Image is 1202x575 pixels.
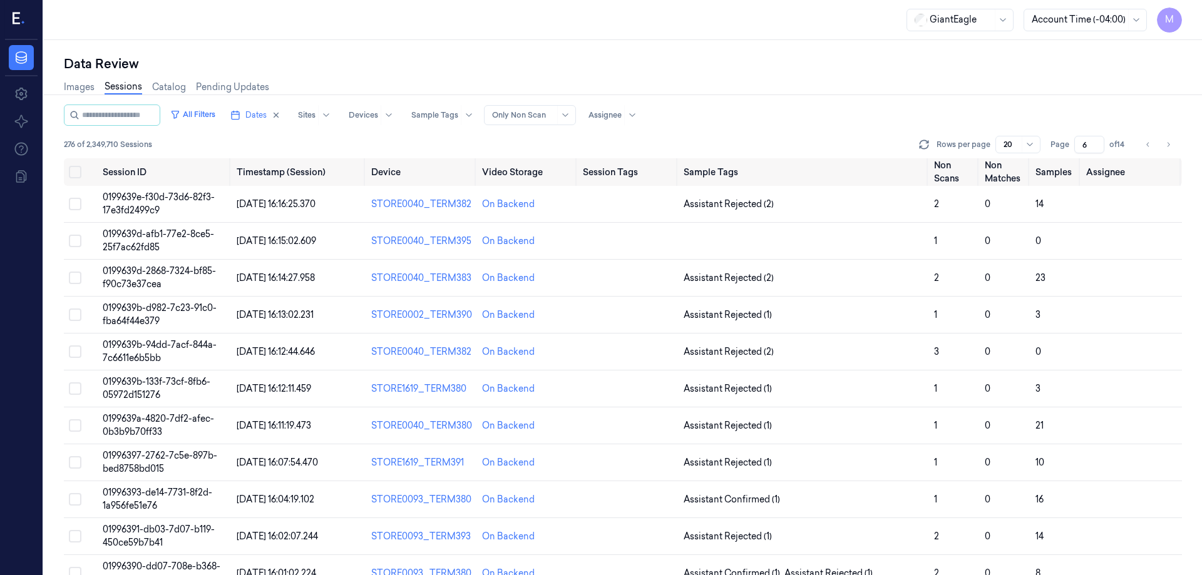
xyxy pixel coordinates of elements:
[1081,158,1182,186] th: Assignee
[985,457,990,468] span: 0
[103,191,215,216] span: 0199639e-f30d-73d6-82f3-17e3fd2499c9
[371,530,472,543] div: STORE0093_TERM393
[684,530,772,543] span: Assistant Rejected (1)
[684,382,772,395] span: Assistant Rejected (1)
[69,456,81,469] button: Select row
[482,493,535,506] div: On Backend
[237,531,318,542] span: [DATE] 16:02:07.244
[985,383,990,394] span: 0
[69,198,81,210] button: Select row
[934,383,937,394] span: 1
[237,272,315,283] span: [DATE] 16:14:27.958
[985,494,990,505] span: 0
[985,346,990,357] span: 0
[929,158,980,186] th: Non Scans
[684,272,774,285] span: Assistant Rejected (2)
[371,382,472,395] div: STORE1619_TERM380
[103,376,210,400] span: 0199639b-133f-73cf-8fb6-05972d151276
[371,308,472,322] div: STORE0002_TERM390
[69,493,81,506] button: Select row
[980,158,1030,186] th: Non Matches
[684,419,772,432] span: Assistant Rejected (1)
[371,419,472,432] div: STORE0040_TERM380
[482,272,535,285] div: On Backend
[1030,158,1081,186] th: Samples
[1035,383,1040,394] span: 3
[482,198,535,211] div: On Backend
[684,345,774,359] span: Assistant Rejected (2)
[237,198,316,210] span: [DATE] 16:16:25.370
[934,457,937,468] span: 1
[237,457,318,468] span: [DATE] 16:07:54.470
[482,456,535,469] div: On Backend
[1035,420,1044,431] span: 21
[934,198,939,210] span: 2
[103,339,217,364] span: 0199639b-94dd-7acf-844a-7c6611e6b5bb
[69,308,81,321] button: Select row
[985,272,990,283] span: 0
[237,383,311,394] span: [DATE] 16:12:11.459
[684,493,780,506] span: Assistant Confirmed (1)
[934,235,937,247] span: 1
[64,81,95,94] a: Images
[371,198,472,211] div: STORE0040_TERM382
[64,139,152,150] span: 276 of 2,349,710 Sessions
[103,413,214,437] span: 0199639a-4820-7df2-afec-0b3b9b70ff33
[371,272,472,285] div: STORE0040_TERM383
[103,265,216,290] span: 0199639d-2868-7324-bf85-f90c73e37cea
[1035,494,1044,505] span: 16
[105,80,142,94] a: Sessions
[237,346,315,357] span: [DATE] 16:12:44.646
[985,420,990,431] span: 0
[371,235,472,248] div: STORE0040_TERM395
[1139,136,1177,153] nav: pagination
[237,494,314,505] span: [DATE] 16:04:19.102
[684,456,772,469] span: Assistant Rejected (1)
[934,494,937,505] span: 1
[103,487,212,511] span: 01996393-de14-7731-8f2d-1a956fe51e76
[985,531,990,542] span: 0
[1035,272,1045,283] span: 23
[196,81,269,94] a: Pending Updates
[103,450,217,474] span: 01996397-2762-7c5e-897b-bed8758bd015
[482,530,535,543] div: On Backend
[69,530,81,542] button: Select row
[69,272,81,284] button: Select row
[985,235,990,247] span: 0
[371,345,472,359] div: STORE0040_TERM382
[366,158,477,186] th: Device
[371,456,472,469] div: STORE1619_TERM391
[69,419,81,432] button: Select row
[1159,136,1177,153] button: Go to next page
[69,345,81,358] button: Select row
[64,55,1182,73] div: Data Review
[482,382,535,395] div: On Backend
[1035,457,1044,468] span: 10
[684,198,774,211] span: Assistant Rejected (2)
[985,198,990,210] span: 0
[1035,309,1040,320] span: 3
[934,531,939,542] span: 2
[69,166,81,178] button: Select all
[934,272,939,283] span: 2
[103,228,214,253] span: 0199639d-afb1-77e2-8ce5-25f7ac62fd85
[1035,198,1044,210] span: 14
[237,420,311,431] span: [DATE] 16:11:19.473
[245,109,267,121] span: Dates
[69,235,81,247] button: Select row
[1035,346,1041,357] span: 0
[103,302,217,327] span: 0199639b-d982-7c23-91c0-fba64f44e379
[679,158,930,186] th: Sample Tags
[1157,8,1182,33] button: M
[237,309,314,320] span: [DATE] 16:13:02.231
[1035,235,1041,247] span: 0
[103,524,215,548] span: 01996391-db03-7d07-b119-450ce59b7b41
[225,105,285,125] button: Dates
[985,309,990,320] span: 0
[232,158,366,186] th: Timestamp (Session)
[371,493,472,506] div: STORE0093_TERM380
[165,104,220,125] button: All Filters
[684,308,772,322] span: Assistant Rejected (1)
[482,345,535,359] div: On Backend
